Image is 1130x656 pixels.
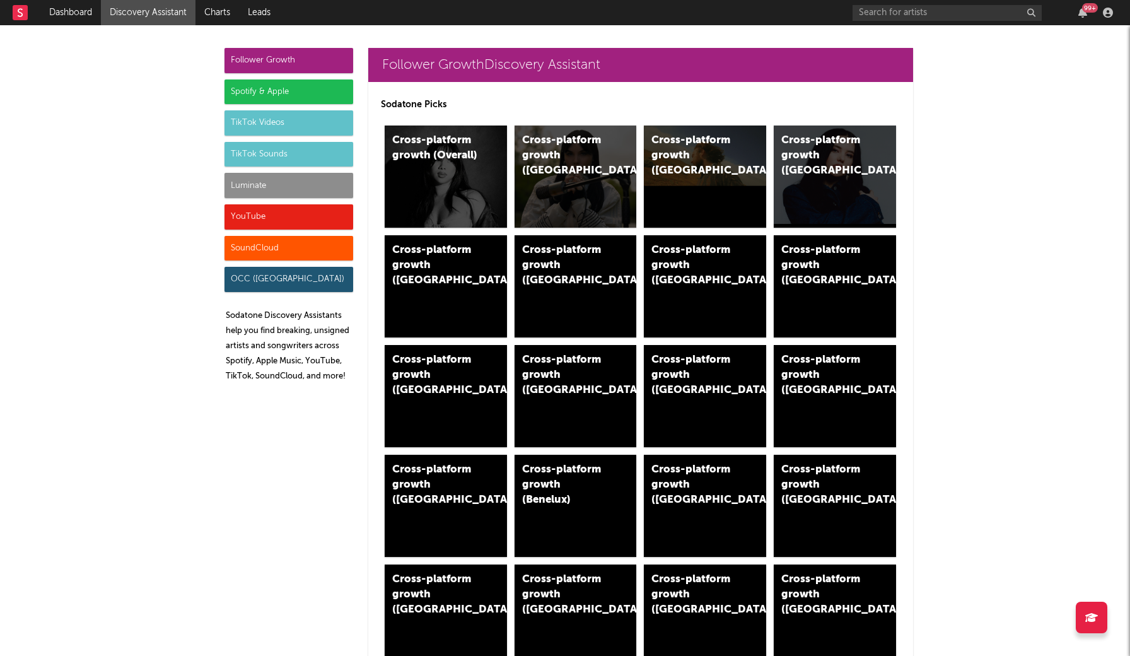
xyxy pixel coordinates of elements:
[224,142,353,167] div: TikTok Sounds
[781,353,867,398] div: Cross-platform growth ([GEOGRAPHIC_DATA])
[774,455,896,557] a: Cross-platform growth ([GEOGRAPHIC_DATA])
[644,345,766,447] a: Cross-platform growth ([GEOGRAPHIC_DATA])
[522,243,608,288] div: Cross-platform growth ([GEOGRAPHIC_DATA])
[224,110,353,136] div: TikTok Videos
[644,235,766,337] a: Cross-platform growth ([GEOGRAPHIC_DATA]/GSA)
[224,48,353,73] div: Follower Growth
[515,126,637,228] a: Cross-platform growth ([GEOGRAPHIC_DATA])
[392,572,478,618] div: Cross-platform growth ([GEOGRAPHIC_DATA])
[224,79,353,105] div: Spotify & Apple
[381,97,900,112] p: Sodatone Picks
[515,345,637,447] a: Cross-platform growth ([GEOGRAPHIC_DATA])
[644,455,766,557] a: Cross-platform growth ([GEOGRAPHIC_DATA])
[651,353,737,398] div: Cross-platform growth ([GEOGRAPHIC_DATA])
[385,455,507,557] a: Cross-platform growth ([GEOGRAPHIC_DATA])
[774,235,896,337] a: Cross-platform growth ([GEOGRAPHIC_DATA])
[522,572,608,618] div: Cross-platform growth ([GEOGRAPHIC_DATA])
[392,353,478,398] div: Cross-platform growth ([GEOGRAPHIC_DATA])
[781,243,867,288] div: Cross-platform growth ([GEOGRAPHIC_DATA])
[224,236,353,261] div: SoundCloud
[781,133,867,179] div: Cross-platform growth ([GEOGRAPHIC_DATA])
[651,243,737,288] div: Cross-platform growth ([GEOGRAPHIC_DATA]/GSA)
[392,243,478,288] div: Cross-platform growth ([GEOGRAPHIC_DATA])
[1082,3,1098,13] div: 99 +
[651,133,737,179] div: Cross-platform growth ([GEOGRAPHIC_DATA])
[644,126,766,228] a: Cross-platform growth ([GEOGRAPHIC_DATA])
[781,572,867,618] div: Cross-platform growth ([GEOGRAPHIC_DATA])
[522,353,608,398] div: Cross-platform growth ([GEOGRAPHIC_DATA])
[385,235,507,337] a: Cross-platform growth ([GEOGRAPHIC_DATA])
[385,126,507,228] a: Cross-platform growth (Overall)
[651,462,737,508] div: Cross-platform growth ([GEOGRAPHIC_DATA])
[1078,8,1087,18] button: 99+
[522,133,608,179] div: Cross-platform growth ([GEOGRAPHIC_DATA])
[226,308,353,384] p: Sodatone Discovery Assistants help you find breaking, unsigned artists and songwriters across Spo...
[224,204,353,230] div: YouTube
[853,5,1042,21] input: Search for artists
[651,572,737,618] div: Cross-platform growth ([GEOGRAPHIC_DATA])
[781,462,867,508] div: Cross-platform growth ([GEOGRAPHIC_DATA])
[522,462,608,508] div: Cross-platform growth (Benelux)
[392,462,478,508] div: Cross-platform growth ([GEOGRAPHIC_DATA])
[515,235,637,337] a: Cross-platform growth ([GEOGRAPHIC_DATA])
[774,345,896,447] a: Cross-platform growth ([GEOGRAPHIC_DATA])
[368,48,913,82] a: Follower GrowthDiscovery Assistant
[385,345,507,447] a: Cross-platform growth ([GEOGRAPHIC_DATA])
[515,455,637,557] a: Cross-platform growth (Benelux)
[224,173,353,198] div: Luminate
[774,126,896,228] a: Cross-platform growth ([GEOGRAPHIC_DATA])
[224,267,353,292] div: OCC ([GEOGRAPHIC_DATA])
[392,133,478,163] div: Cross-platform growth (Overall)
